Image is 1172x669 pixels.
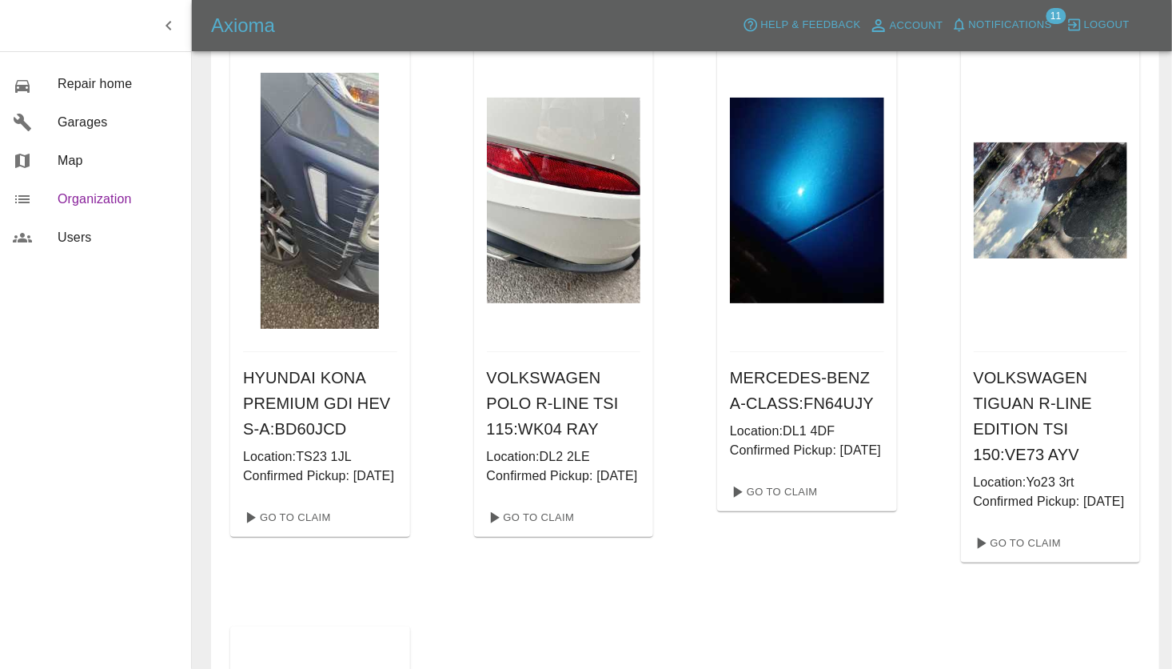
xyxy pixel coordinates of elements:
a: Account [865,13,947,38]
p: Confirmed Pickup: [DATE] [487,467,641,486]
p: Confirmed Pickup: [DATE] [974,492,1128,511]
p: Location: TS23 1JL [243,447,397,467]
span: 11 [1046,8,1066,24]
span: Logout [1084,16,1130,34]
h6: MERCEDES-BENZ A-CLASS : FN64UJY [730,365,884,416]
a: Go To Claim [724,479,822,505]
p: Location: DL1 4DF [730,422,884,441]
span: Account [890,17,943,35]
h6: VOLKSWAGEN POLO R-LINE TSI 115 : WK04 RAY [487,365,641,442]
p: Location: Yo23 3rt [974,473,1128,492]
span: Help & Feedback [760,16,860,34]
p: Confirmed Pickup: [DATE] [243,467,397,486]
h6: HYUNDAI KONA PREMIUM GDI HEV S-A : BD60JCD [243,365,397,442]
p: Confirmed Pickup: [DATE] [730,441,884,460]
span: Notifications [969,16,1052,34]
span: Users [58,228,178,247]
span: Map [58,151,178,170]
span: Garages [58,113,178,132]
button: Logout [1062,13,1134,38]
a: Go To Claim [480,505,579,531]
button: Notifications [947,13,1056,38]
span: Organization [58,190,178,209]
span: Repair home [58,74,178,94]
p: Location: DL2 2LE [487,447,641,467]
h6: VOLKSWAGEN TIGUAN R-LINE EDITION TSI 150 : VE73 AYV [974,365,1128,467]
h5: Axioma [211,13,275,38]
a: Go To Claim [967,531,1066,556]
button: Help & Feedback [739,13,864,38]
a: Go To Claim [237,505,335,531]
